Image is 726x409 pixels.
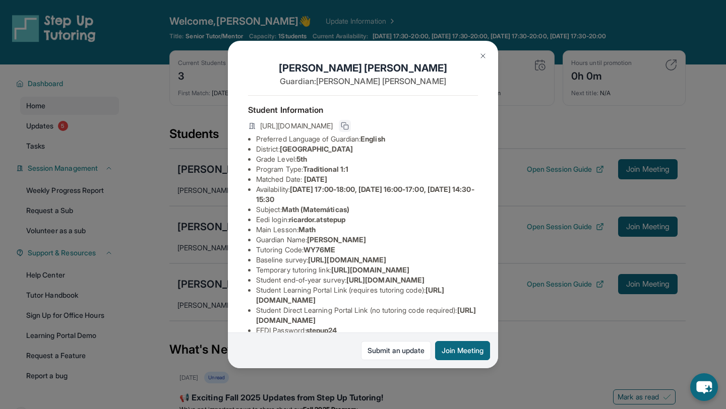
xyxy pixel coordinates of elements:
span: Math [298,225,316,234]
li: Student Learning Portal Link (requires tutoring code) : [256,285,478,305]
span: 5th [296,155,307,163]
p: Guardian: [PERSON_NAME] [PERSON_NAME] [248,75,478,87]
button: Copy link [339,120,351,132]
li: Subject : [256,204,478,215]
li: District: [256,144,478,154]
li: Tutoring Code : [256,245,478,255]
li: Grade Level: [256,154,478,164]
span: [DATE] [304,175,327,183]
button: Join Meeting [435,341,490,360]
span: [URL][DOMAIN_NAME] [346,276,425,284]
span: Traditional 1:1 [303,165,348,173]
img: Close Icon [479,52,487,60]
li: Temporary tutoring link : [256,265,478,275]
span: ricardor.atstepup [289,215,345,224]
span: English [360,134,385,143]
span: WY76ME [304,245,335,254]
span: [URL][DOMAIN_NAME] [308,255,386,264]
li: Matched Date: [256,174,478,184]
li: Guardian Name : [256,235,478,245]
h1: [PERSON_NAME] [PERSON_NAME] [248,61,478,75]
li: EEDI Password : [256,325,478,335]
li: Eedi login : [256,215,478,225]
h4: Student Information [248,104,478,116]
span: [PERSON_NAME] [307,235,366,244]
a: Submit an update [361,341,431,360]
li: Baseline survey : [256,255,478,265]
li: Preferred Language of Guardian: [256,134,478,144]
span: stepup24 [306,326,337,334]
li: Student Direct Learning Portal Link (no tutoring code required) : [256,305,478,325]
li: Program Type: [256,164,478,174]
li: Main Lesson : [256,225,478,235]
span: [URL][DOMAIN_NAME] [260,121,333,131]
span: Math (Matemáticas) [282,205,349,214]
span: [DATE] 17:00-18:00, [DATE] 16:00-17:00, [DATE] 14:30-15:30 [256,185,474,203]
li: Availability: [256,184,478,204]
button: chat-button [690,373,718,401]
span: [GEOGRAPHIC_DATA] [280,145,353,153]
li: Student end-of-year survey : [256,275,478,285]
span: [URL][DOMAIN_NAME] [331,265,409,274]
